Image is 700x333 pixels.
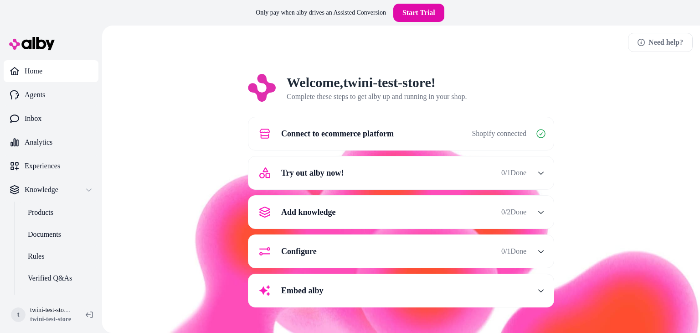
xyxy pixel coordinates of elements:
[25,89,45,100] p: Agents
[254,240,548,262] button: Configure0/1Done
[19,202,98,224] a: Products
[28,273,72,284] p: Verified Q&As
[281,284,324,297] span: Embed alby
[19,267,98,289] a: Verified Q&As
[11,307,26,322] span: t
[4,60,98,82] a: Home
[102,125,700,333] img: alby Bubble
[19,289,98,311] a: Reviews
[25,66,42,77] p: Home
[281,245,317,258] span: Configure
[254,162,548,184] button: Try out alby now!0/1Done
[281,166,344,179] span: Try out alby now!
[501,207,526,218] span: 0 / 2 Done
[25,137,52,148] p: Analytics
[4,84,98,106] a: Agents
[9,37,55,50] img: alby Logo
[28,229,61,240] p: Documents
[248,74,276,102] img: Logo
[287,74,467,91] h2: Welcome, twini-test-store !
[28,251,44,262] p: Rules
[4,179,98,201] button: Knowledge
[287,93,467,100] span: Complete these steps to get alby up and running in your shop.
[393,4,444,22] a: Start Trial
[25,184,58,195] p: Knowledge
[4,155,98,177] a: Experiences
[281,127,394,140] span: Connect to ecommerce platform
[254,123,548,145] button: Connect to ecommerce platformShopify connected
[25,113,41,124] p: Inbox
[501,246,526,257] span: 0 / 1 Done
[19,224,98,245] a: Documents
[628,33,693,52] a: Need help?
[28,207,53,218] p: Products
[254,201,548,223] button: Add knowledge0/2Done
[4,108,98,130] a: Inbox
[501,167,526,178] span: 0 / 1 Done
[472,128,526,139] span: Shopify connected
[256,8,386,17] p: Only pay when alby drives an Assisted Conversion
[4,131,98,153] a: Analytics
[25,161,60,172] p: Experiences
[254,280,548,302] button: Embed alby
[281,206,336,219] span: Add knowledge
[19,245,98,267] a: Rules
[30,315,71,324] span: twini-test-store
[30,306,71,315] p: twini-test-store Shopify
[5,300,78,329] button: ttwini-test-store Shopifytwini-test-store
